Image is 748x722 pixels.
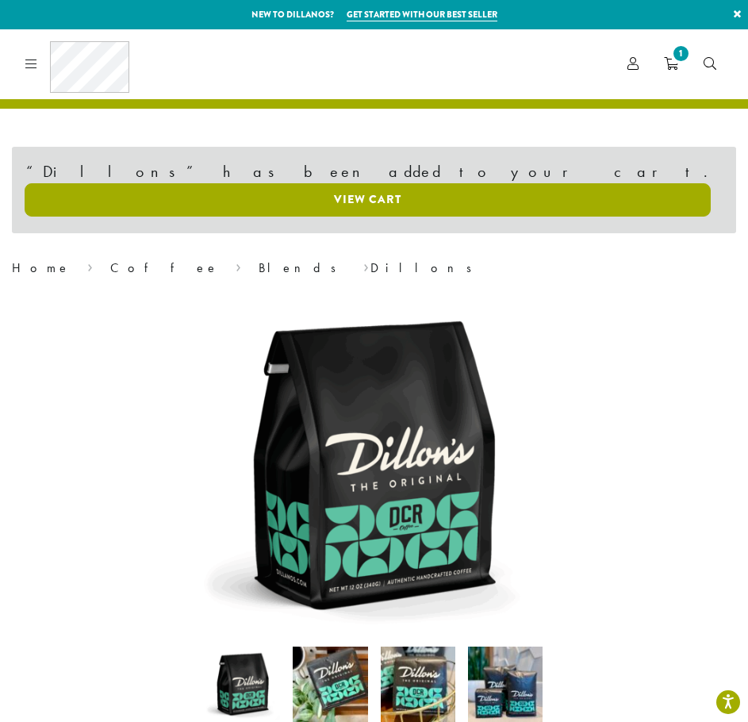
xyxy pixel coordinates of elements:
span: 1 [670,43,692,64]
div: “Dillons” has been added to your cart. [12,147,736,233]
a: Blends [259,259,347,276]
img: Dillons - Image 2 [293,647,367,721]
a: Coffee [110,259,219,276]
span: › [363,253,369,278]
img: Dillons - Image 3 [381,647,455,721]
span: › [87,253,93,278]
a: View cart [25,183,711,217]
a: Home [12,259,71,276]
a: Search [691,51,729,77]
span: › [236,253,241,278]
img: Dillons - Image 4 [468,647,543,721]
img: Dillons [205,647,280,721]
a: Get started with our best seller [347,8,497,21]
nav: Breadcrumb [12,259,736,278]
